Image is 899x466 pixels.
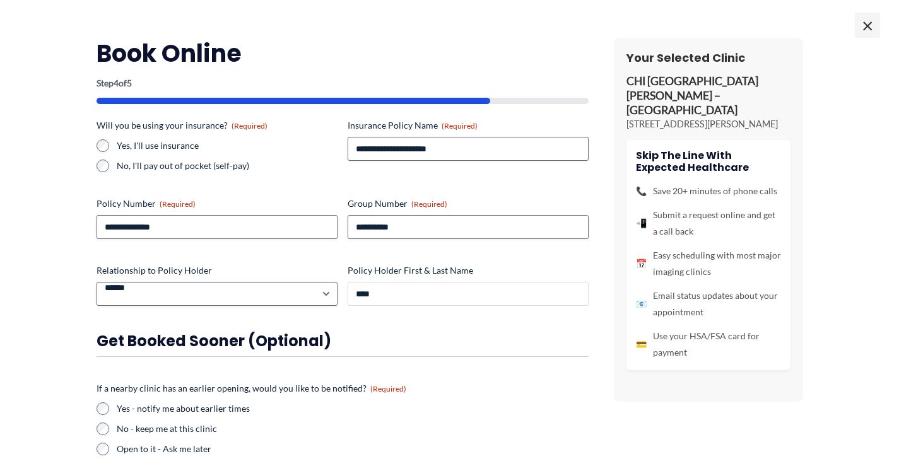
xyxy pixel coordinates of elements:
span: 💳 [636,336,647,352]
span: 📅 [636,255,647,272]
label: No - keep me at this clinic [117,422,589,435]
label: Policy Number [97,197,338,210]
h3: Get booked sooner (optional) [97,331,589,351]
legend: Will you be using your insurance? [97,119,267,132]
h2: Book Online [97,38,589,69]
li: Easy scheduling with most major imaging clinics [636,247,781,280]
li: Email status updates about your appointment [636,288,781,320]
legend: If a nearby clinic has an earlier opening, would you like to be notified? [97,382,406,395]
label: Yes - notify me about earlier times [117,402,589,415]
span: 📧 [636,296,647,312]
label: Policy Holder First & Last Name [348,264,589,277]
span: 📲 [636,215,647,231]
label: Open to it - Ask me later [117,443,589,455]
p: CHI [GEOGRAPHIC_DATA][PERSON_NAME] – [GEOGRAPHIC_DATA] [626,74,790,118]
li: Submit a request online and get a call back [636,207,781,240]
span: 5 [127,78,132,88]
span: (Required) [370,384,406,393]
label: Insurance Policy Name [348,119,589,132]
p: [STREET_ADDRESS][PERSON_NAME] [626,118,790,131]
li: Save 20+ minutes of phone calls [636,183,781,199]
span: (Required) [160,199,196,209]
span: (Required) [442,121,478,131]
li: Use your HSA/FSA card for payment [636,328,781,361]
label: Yes, I'll use insurance [117,139,338,152]
span: × [855,13,880,38]
h4: Skip the line with Expected Healthcare [636,149,781,173]
p: Step of [97,79,589,88]
span: (Required) [232,121,267,131]
label: Relationship to Policy Holder [97,264,338,277]
h3: Your Selected Clinic [626,50,790,65]
span: 📞 [636,183,647,199]
span: 4 [114,78,119,88]
label: No, I'll pay out of pocket (self-pay) [117,160,338,172]
label: Group Number [348,197,589,210]
span: (Required) [411,199,447,209]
